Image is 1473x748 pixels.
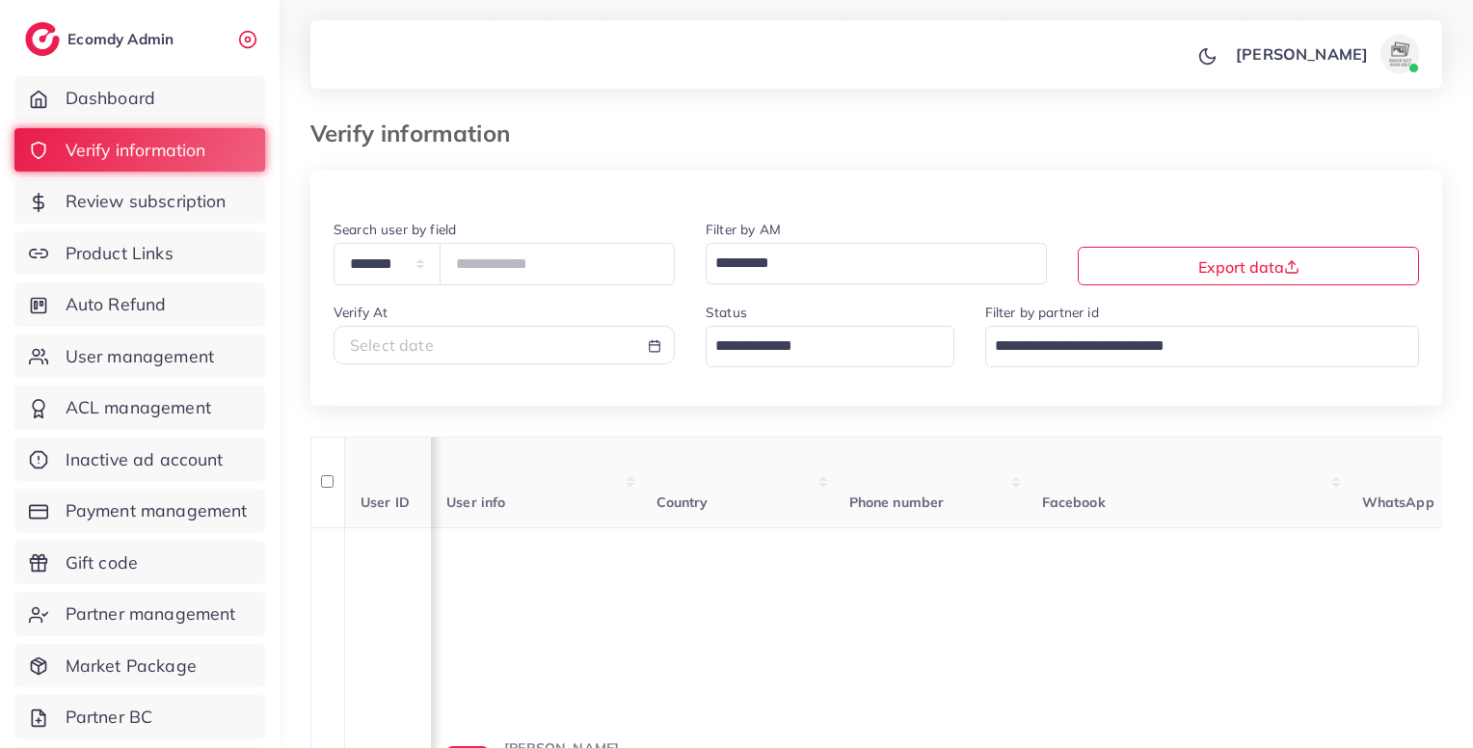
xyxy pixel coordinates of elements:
input: Search for option [709,330,929,362]
a: Market Package [14,644,265,688]
img: avatar [1380,35,1419,73]
label: Filter by partner id [985,303,1099,322]
div: Search for option [706,326,954,367]
a: Inactive ad account [14,438,265,482]
a: Dashboard [14,76,265,120]
div: Search for option [706,243,1047,284]
a: Auto Refund [14,282,265,327]
a: Payment management [14,489,265,533]
span: Select date [350,335,434,355]
span: Partner BC [66,705,153,730]
a: Gift code [14,541,265,585]
span: Partner management [66,601,236,627]
a: ACL management [14,386,265,430]
span: WhatsApp [1362,494,1434,511]
a: Partner BC [14,695,265,739]
span: User management [66,344,214,369]
span: Export data [1198,257,1299,277]
h3: Verify information [310,120,525,147]
label: Status [706,303,747,322]
span: User ID [361,494,410,511]
a: Review subscription [14,179,265,224]
span: Gift code [66,550,138,575]
span: Dashboard [66,86,155,111]
span: Phone number [849,494,945,511]
input: Search for option [709,247,1022,280]
h2: Ecomdy Admin [67,30,178,48]
a: Verify information [14,128,265,173]
span: Market Package [66,654,197,679]
span: Country [656,494,709,511]
a: User management [14,334,265,379]
div: Search for option [985,326,1420,367]
a: logoEcomdy Admin [25,22,178,56]
img: logo [25,22,60,56]
label: Search user by field [334,220,456,239]
span: ACL management [66,395,211,420]
p: [PERSON_NAME] [1236,42,1368,66]
input: Search for option [988,330,1395,362]
a: Product Links [14,231,265,276]
button: Export data [1078,247,1419,285]
label: Verify At [334,303,388,322]
a: Partner management [14,592,265,636]
span: Facebook [1042,494,1106,511]
a: [PERSON_NAME]avatar [1225,35,1427,73]
span: Inactive ad account [66,447,224,472]
span: Verify information [66,138,206,163]
label: Filter by AM [706,220,781,239]
span: Review subscription [66,189,227,214]
span: Product Links [66,241,174,266]
span: User info [446,494,505,511]
span: Payment management [66,498,248,523]
span: Auto Refund [66,292,167,317]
